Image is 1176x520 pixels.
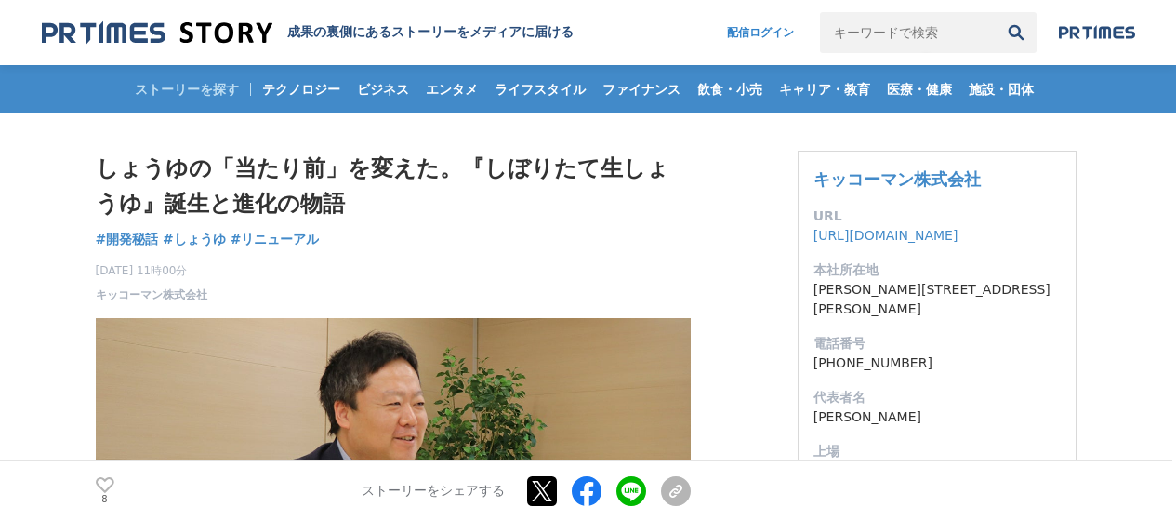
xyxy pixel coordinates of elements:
span: [DATE] 11時00分 [96,262,207,279]
a: 成果の裏側にあるストーリーをメディアに届ける 成果の裏側にあるストーリーをメディアに届ける [42,20,574,46]
span: #開発秘話 [96,231,159,247]
dt: 代表者名 [813,388,1061,407]
a: テクノロジー [255,65,348,113]
a: #開発秘話 [96,230,159,249]
img: 成果の裏側にあるストーリーをメディアに届ける [42,20,272,46]
p: 8 [96,495,114,504]
h1: しょうゆの「当たり前」を変えた。『しぼりたて生しょうゆ』誕生と進化の物語 [96,151,691,222]
dd: [PHONE_NUMBER] [813,353,1061,373]
a: ビジネス [350,65,416,113]
dt: 本社所在地 [813,260,1061,280]
span: 施設・団体 [961,81,1041,98]
span: 飲食・小売 [690,81,770,98]
a: エンタメ [418,65,485,113]
button: 検索 [996,12,1037,53]
span: エンタメ [418,81,485,98]
span: ビジネス [350,81,416,98]
span: #しょうゆ [163,231,226,247]
a: [URL][DOMAIN_NAME] [813,228,958,243]
span: 医療・健康 [879,81,959,98]
a: キャリア・教育 [772,65,878,113]
a: ファイナンス [595,65,688,113]
a: 施設・団体 [961,65,1041,113]
a: 配信ログイン [708,12,813,53]
span: ライフスタイル [487,81,593,98]
a: #リニューアル [231,230,320,249]
h2: 成果の裏側にあるストーリーをメディアに届ける [287,24,574,41]
span: テクノロジー [255,81,348,98]
dt: URL [813,207,1061,226]
a: #しょうゆ [163,230,226,249]
a: 飲食・小売 [690,65,770,113]
span: キャリア・教育 [772,81,878,98]
span: #リニューアル [231,231,320,247]
span: ファイナンス [595,81,688,98]
dd: [PERSON_NAME][STREET_ADDRESS][PERSON_NAME] [813,280,1061,319]
a: キッコーマン株式会社 [813,169,981,189]
a: ライフスタイル [487,65,593,113]
input: キーワードで検索 [820,12,996,53]
a: キッコーマン株式会社 [96,287,207,303]
dt: 電話番号 [813,334,1061,353]
dd: [PERSON_NAME] [813,407,1061,427]
img: prtimes [1059,25,1135,40]
dt: 上場 [813,442,1061,461]
a: 医療・健康 [879,65,959,113]
p: ストーリーをシェアする [362,483,505,500]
